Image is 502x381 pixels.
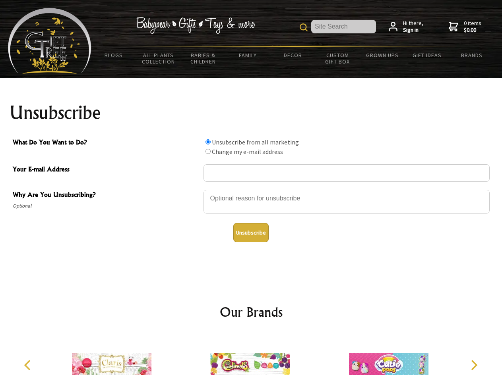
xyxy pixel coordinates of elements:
button: Next [465,356,483,374]
span: Optional [13,201,200,211]
img: product search [300,23,308,31]
a: Hi there,Sign in [389,20,423,34]
label: Change my e-mail address [212,148,283,156]
a: Custom Gift Box [315,47,360,70]
span: Hi there, [403,20,423,34]
a: 0 items$0.00 [449,20,481,34]
a: Grown Ups [360,47,405,63]
a: Family [226,47,271,63]
img: Babyware - Gifts - Toys and more... [8,8,91,74]
input: Your E-mail Address [204,164,490,182]
span: Your E-mail Address [13,164,200,176]
input: Site Search [311,20,376,33]
h2: Our Brands [16,302,486,321]
a: Brands [450,47,494,63]
a: BLOGS [91,47,136,63]
a: Babies & Children [181,47,226,70]
strong: $0.00 [464,27,481,34]
strong: Sign in [403,27,423,34]
span: 0 items [464,19,481,34]
a: Decor [270,47,315,63]
span: Why Are You Unsubscribing? [13,190,200,201]
button: Previous [20,356,37,374]
img: Babywear - Gifts - Toys & more [136,17,255,34]
a: All Plants Collection [136,47,181,70]
a: Gift Ideas [405,47,450,63]
input: What Do You Want to Do? [205,149,211,154]
label: Unsubscribe from all marketing [212,138,299,146]
textarea: Why Are You Unsubscribing? [204,190,490,214]
button: Unsubscribe [233,223,269,242]
input: What Do You Want to Do? [205,139,211,144]
span: What Do You Want to Do? [13,137,200,149]
h1: Unsubscribe [10,103,493,122]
